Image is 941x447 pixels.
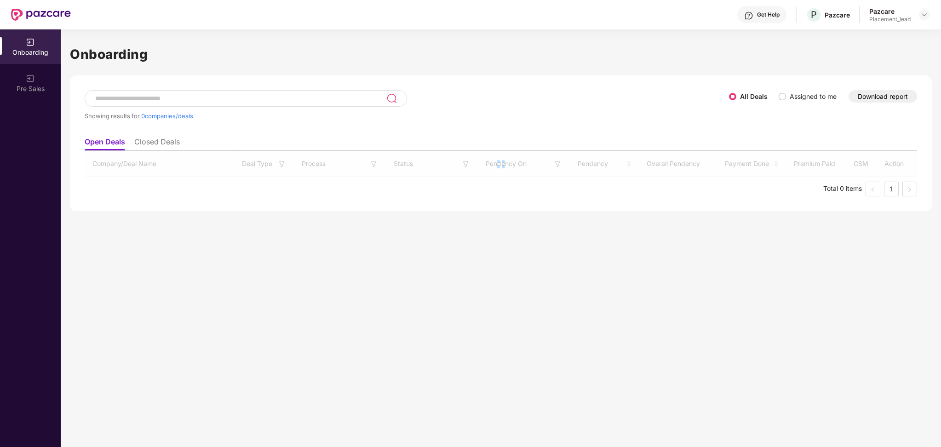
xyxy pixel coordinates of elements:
[141,112,193,120] span: 0 companies/deals
[884,182,899,196] li: 1
[869,16,911,23] div: Placement_lead
[921,11,928,18] img: svg+xml;base64,PHN2ZyBpZD0iRHJvcGRvd24tMzJ4MzIiIHhtbG5zPSJodHRwOi8vd3d3LnczLm9yZy8yMDAwL3N2ZyIgd2...
[866,182,880,196] button: left
[811,9,817,20] span: P
[11,9,71,21] img: New Pazcare Logo
[825,11,850,19] div: Pazcare
[740,92,768,100] label: All Deals
[26,74,35,83] img: svg+xml;base64,PHN2ZyB3aWR0aD0iMjAiIGhlaWdodD0iMjAiIHZpZXdCb3g9IjAgMCAyMCAyMCIgZmlsbD0ibm9uZSIgeG...
[757,11,780,18] div: Get Help
[902,182,917,196] button: right
[902,182,917,196] li: Next Page
[823,182,862,196] li: Total 0 items
[869,7,911,16] div: Pazcare
[849,90,917,103] button: Download report
[134,137,180,150] li: Closed Deals
[870,187,876,192] span: left
[884,182,898,196] a: 1
[26,38,35,47] img: svg+xml;base64,PHN2ZyB3aWR0aD0iMjAiIGhlaWdodD0iMjAiIHZpZXdCb3g9IjAgMCAyMCAyMCIgZmlsbD0ibm9uZSIgeG...
[85,137,125,150] li: Open Deals
[866,182,880,196] li: Previous Page
[386,93,397,104] img: svg+xml;base64,PHN2ZyB3aWR0aD0iMjQiIGhlaWdodD0iMjUiIHZpZXdCb3g9IjAgMCAyNCAyNSIgZmlsbD0ibm9uZSIgeG...
[744,11,753,20] img: svg+xml;base64,PHN2ZyBpZD0iSGVscC0zMngzMiIgeG1sbnM9Imh0dHA6Ly93d3cudzMub3JnLzIwMDAvc3ZnIiB3aWR0aD...
[790,92,837,100] label: Assigned to me
[85,112,729,120] div: Showing results for
[70,44,932,64] h1: Onboarding
[907,187,912,192] span: right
